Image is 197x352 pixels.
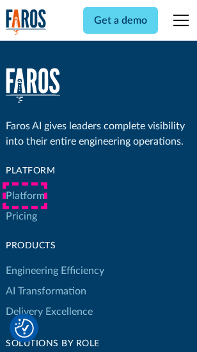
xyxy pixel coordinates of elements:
[6,164,104,178] div: Platform
[166,5,191,36] div: menu
[6,260,104,281] a: Engineering Efficiency
[6,301,93,322] a: Delivery Excellence
[6,337,109,351] div: Solutions by Role
[83,7,158,34] a: Get a demo
[6,68,60,103] img: Faros Logo White
[6,206,37,227] a: Pricing
[6,281,86,301] a: AI Transformation
[15,319,34,338] button: Cookie Settings
[6,9,47,35] a: home
[6,239,104,253] div: products
[15,319,34,338] img: Revisit consent button
[6,9,47,35] img: Logo of the analytics and reporting company Faros.
[6,118,191,149] div: Faros AI gives leaders complete visibility into their entire engineering operations.
[6,68,60,103] a: home
[6,186,45,206] a: Platform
